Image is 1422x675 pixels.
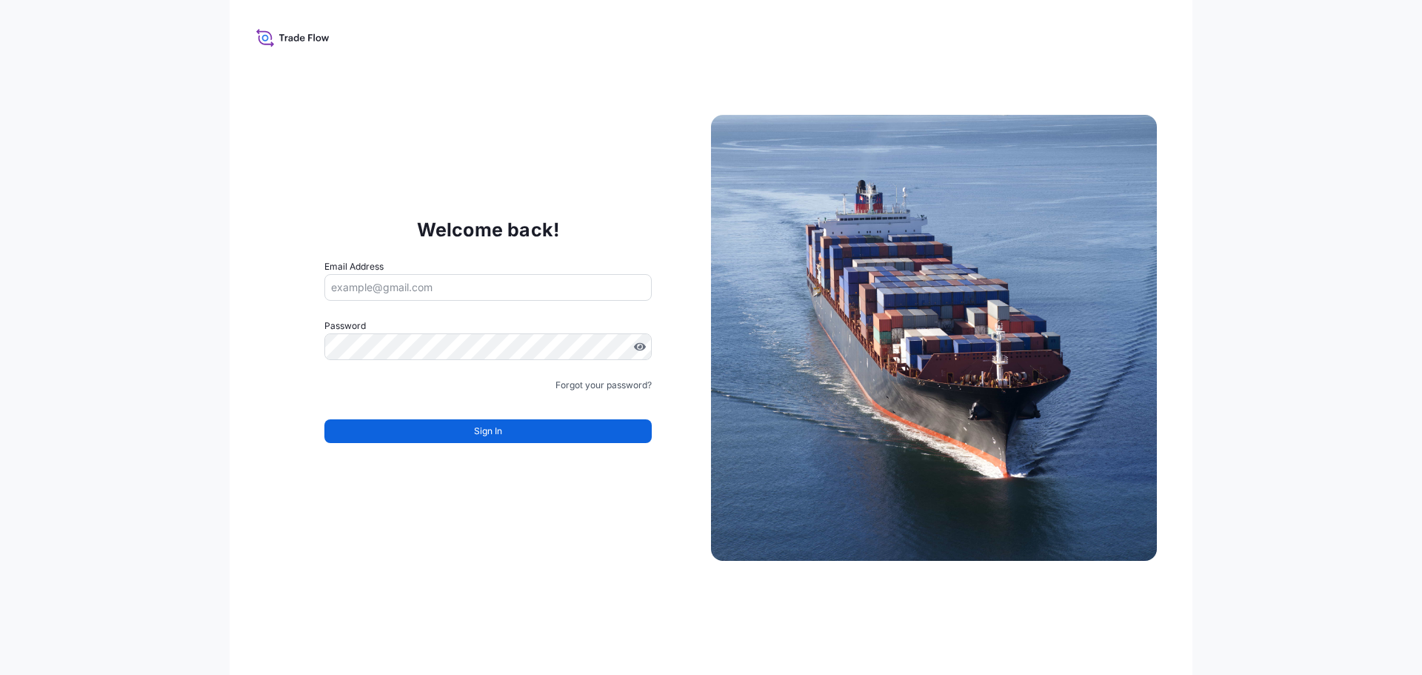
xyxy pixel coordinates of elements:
[711,115,1157,561] img: Ship illustration
[324,259,384,274] label: Email Address
[324,419,652,443] button: Sign In
[634,341,646,353] button: Show password
[474,424,502,439] span: Sign In
[324,274,652,301] input: example@gmail.com
[417,218,560,242] p: Welcome back!
[324,319,652,333] label: Password
[555,378,652,393] a: Forgot your password?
